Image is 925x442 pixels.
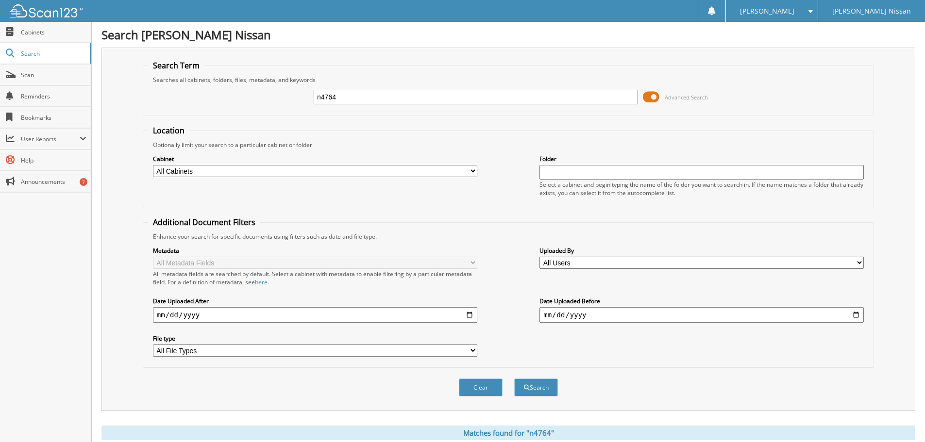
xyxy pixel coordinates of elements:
div: All metadata fields are searched by default. Select a cabinet with metadata to enable filtering b... [153,270,477,286]
label: Folder [539,155,864,163]
div: Searches all cabinets, folders, files, metadata, and keywords [148,76,869,84]
span: Scan [21,71,86,79]
input: start [153,307,477,323]
span: Advanced Search [665,94,708,101]
legend: Additional Document Filters [148,217,260,228]
label: Uploaded By [539,246,864,255]
span: Reminders [21,92,86,100]
h1: Search [PERSON_NAME] Nissan [101,27,915,43]
span: Cabinets [21,28,86,36]
label: Metadata [153,246,477,255]
legend: Location [148,125,189,136]
span: [PERSON_NAME] [740,8,794,14]
span: Bookmarks [21,114,86,122]
label: Date Uploaded Before [539,297,864,305]
button: Clear [459,378,503,396]
span: Search [21,49,85,58]
button: Search [514,378,558,396]
label: File type [153,334,477,343]
legend: Search Term [148,60,204,71]
img: scan123-logo-white.svg [10,4,83,17]
div: Optionally limit your search to a particular cabinet or folder [148,141,869,149]
div: Matches found for "n4764" [101,426,915,440]
input: end [539,307,864,323]
span: Announcements [21,178,86,186]
div: 7 [80,178,87,186]
span: [PERSON_NAME] Nissan [832,8,911,14]
div: Select a cabinet and begin typing the name of the folder you want to search in. If the name match... [539,180,864,197]
span: Help [21,156,86,164]
a: here [255,278,268,286]
div: Enhance your search for specific documents using filters such as date and file type. [148,232,869,241]
label: Cabinet [153,155,477,163]
span: User Reports [21,135,80,143]
label: Date Uploaded After [153,297,477,305]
